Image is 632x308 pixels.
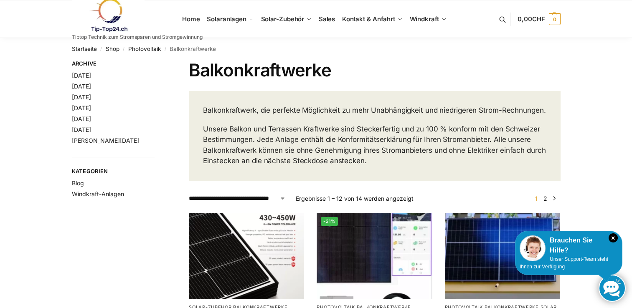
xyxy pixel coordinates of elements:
[72,72,91,79] a: [DATE]
[128,45,161,52] a: Photovoltaik
[72,115,91,122] a: [DATE]
[72,60,155,68] span: Archive
[445,213,560,299] img: Solaranlage für den kleinen Balkon
[338,0,406,38] a: Kontakt & Anfahrt
[119,46,128,53] span: /
[207,15,246,23] span: Solaranlagen
[155,60,160,69] button: Close filters
[72,137,139,144] a: [PERSON_NAME][DATE]
[317,213,432,299] a: -21%Steckerfertig Plug & Play mit 410 Watt
[72,104,91,111] a: [DATE]
[161,46,170,53] span: /
[532,15,545,23] span: CHF
[203,0,257,38] a: Solaranlagen
[203,105,546,116] p: Balkonkraftwerk, die perfekte Möglichkeit zu mehr Unabhängigkeit und niedrigeren Strom-Rechnungen.
[551,194,557,203] a: →
[530,194,560,203] nav: Produkt-Seitennummerierung
[189,60,560,81] h1: Balkonkraftwerke
[72,45,97,52] a: Startseite
[520,256,608,270] span: Unser Support-Team steht Ihnen zur Verfügung
[72,179,84,187] a: Blog
[189,194,286,203] select: Shop-Reihenfolge
[315,0,338,38] a: Sales
[72,126,91,133] a: [DATE]
[72,83,91,90] a: [DATE]
[72,35,203,40] p: Tiptop Technik zum Stromsparen und Stromgewinnung
[342,15,395,23] span: Kontakt & Anfahrt
[296,194,414,203] p: Ergebnisse 1 – 12 von 14 werden angezeigt
[257,0,315,38] a: Solar-Zubehör
[317,213,432,299] img: Steckerfertig Plug & Play mit 410 Watt
[520,235,618,255] div: Brauchen Sie Hilfe?
[97,46,106,53] span: /
[72,190,124,197] a: Windkraft-Anlagen
[518,15,545,23] span: 0,00
[541,195,549,202] a: Seite 2
[533,195,540,202] span: Seite 1
[72,93,91,101] a: [DATE]
[609,233,618,242] i: Schließen
[261,15,305,23] span: Solar-Zubehör
[410,15,439,23] span: Windkraft
[106,45,119,52] a: Shop
[203,124,546,167] p: Unsere Balkon und Terrassen Kraftwerke sind Steckerfertig und zu 100 % konform mit den Schweizer ...
[319,15,335,23] span: Sales
[549,13,561,25] span: 0
[518,7,560,32] a: 0,00CHF 0
[72,167,155,176] span: Kategorien
[520,235,546,261] img: Customer service
[72,38,561,60] nav: Breadcrumb
[406,0,450,38] a: Windkraft
[189,213,304,299] img: Balkonkraftwerk 445/860 Erweiterungsmodul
